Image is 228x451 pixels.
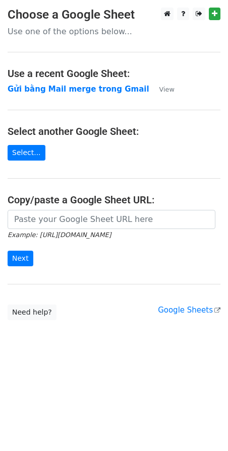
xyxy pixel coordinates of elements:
[8,26,220,37] p: Use one of the options below...
[8,305,56,320] a: Need help?
[8,210,215,229] input: Paste your Google Sheet URL here
[149,85,175,94] a: View
[8,145,45,161] a: Select...
[159,86,175,93] small: View
[8,251,33,266] input: Next
[158,306,220,315] a: Google Sheets
[8,125,220,137] h4: Select another Google Sheet:
[8,194,220,206] h4: Copy/paste a Google Sheet URL:
[8,231,111,239] small: Example: [URL][DOMAIN_NAME]
[8,85,149,94] a: Gửi bằng Mail merge trong Gmail
[8,67,220,80] h4: Use a recent Google Sheet:
[8,8,220,22] h3: Choose a Google Sheet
